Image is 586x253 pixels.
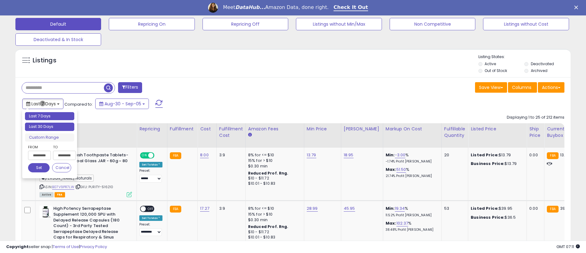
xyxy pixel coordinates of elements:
button: Non Competitive [390,18,475,30]
div: Fulfillable Quantity [444,126,465,139]
button: Listings without Cost [483,18,569,30]
div: Fulfillment [170,126,195,132]
div: $39.95 [471,206,522,211]
a: 45.95 [344,205,355,212]
label: Active [485,61,496,66]
div: seller snap | | [6,244,107,250]
div: Repricing [139,126,165,132]
div: $13.79 [471,152,522,158]
b: Max: [386,167,396,172]
a: 18.95 [344,152,354,158]
button: Deactivated & In Stock [15,33,101,46]
b: Reduced Prof. Rng. [248,224,289,229]
b: Max: [386,220,396,226]
div: ASIN: [39,152,132,196]
small: FBA [547,206,558,213]
div: $13.79 [471,161,522,167]
label: Deactivated [531,61,554,66]
li: Custom Range [25,133,74,142]
span: 13.76 [560,152,570,158]
div: Set To Max * [139,215,162,221]
span: ON [141,153,148,158]
small: FBA [170,152,181,159]
button: Repricing Off [203,18,288,30]
b: Min: [386,152,395,158]
button: Listings without Min/Max [296,18,382,30]
li: Last 30 Days [25,123,74,131]
p: 11.52% Profit [PERSON_NAME] [386,213,437,217]
button: Columns [508,82,537,93]
div: $0.30 min [248,217,299,223]
b: Min: [386,205,395,211]
small: FBA [170,206,181,213]
a: 102.37 [396,220,408,226]
span: FBA [55,192,65,197]
div: 15% for > $10 [248,158,299,163]
label: Archived [531,68,547,73]
img: Profile image for Georgie [208,3,218,13]
a: 17.27 [200,205,209,212]
a: 51.50 [396,167,406,173]
button: Filters [118,82,142,93]
div: Close [574,6,580,9]
small: Amazon Fees. [248,132,252,138]
div: 0.00 [529,206,539,211]
button: Aug-30 - Sep-05 [95,99,149,109]
img: 41mVr1voktL._SL40_.jpg [39,206,52,218]
button: Default [15,18,101,30]
div: Fulfillment Cost [219,126,243,139]
div: 15% for > $10 [248,212,299,217]
a: 28.99 [307,205,318,212]
a: 13.79 [307,152,316,158]
button: Save View [475,82,507,93]
div: % [386,221,437,232]
label: Out of Stock [485,68,507,73]
a: B07V9PR7LW [52,184,74,190]
a: Terms of Use [53,244,79,250]
i: DataHub... [235,4,265,10]
b: Reduced Prof. Rng. [248,171,289,176]
label: To [53,144,71,150]
a: Check It Out [334,4,368,11]
div: Set To Max * [139,162,162,167]
b: Listed Price: [471,205,499,211]
div: $10.01 - $10.83 [248,181,299,186]
th: The percentage added to the cost of goods (COGS) that forms the calculator for Min & Max prices. [383,123,441,148]
div: Markup on Cost [386,126,439,132]
div: % [386,167,437,178]
div: 20 [444,152,463,158]
span: Aug-30 - Sep-05 [104,101,141,107]
span: Last 7 Days [31,101,56,107]
div: 8% for <= $10 [248,152,299,158]
div: $36.5 [471,215,522,220]
b: Business Price: [471,161,505,167]
span: OFF [146,206,156,212]
button: Set [28,163,50,172]
div: Cost [200,126,214,132]
div: Preset: [139,169,162,183]
p: 38.48% Profit [PERSON_NAME] [386,228,437,232]
div: [PERSON_NAME] [344,126,380,132]
span: | SKU: PURITY-516210 [75,184,113,189]
label: From [28,144,50,150]
div: Meet Amazon Data, done right. [223,4,329,11]
div: $0.30 min [248,163,299,169]
div: Title [38,126,134,132]
h5: Listings [33,56,56,65]
b: Business Price: [471,214,505,220]
div: % [386,152,437,164]
a: Privacy Policy [80,244,107,250]
button: Last 7 Days [22,99,64,109]
div: 0.00 [529,152,539,158]
b: Crush & Brush Toothpaste Tablets-Mint Charcoal Glass JAR - 60g ~ 80 Tablets [53,152,128,171]
div: $10 - $11.72 [248,230,299,235]
div: Min Price [307,126,338,132]
div: 53 [444,206,463,211]
span: 2025-09-13 07:11 GMT [556,244,580,250]
a: -3.00 [395,152,406,158]
b: Listed Price: [471,152,499,158]
div: 8% for <= $10 [248,206,299,211]
div: Amazon Fees [248,126,301,132]
strong: Copyright [6,244,29,250]
div: Displaying 1 to 25 of 212 items [507,115,564,120]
